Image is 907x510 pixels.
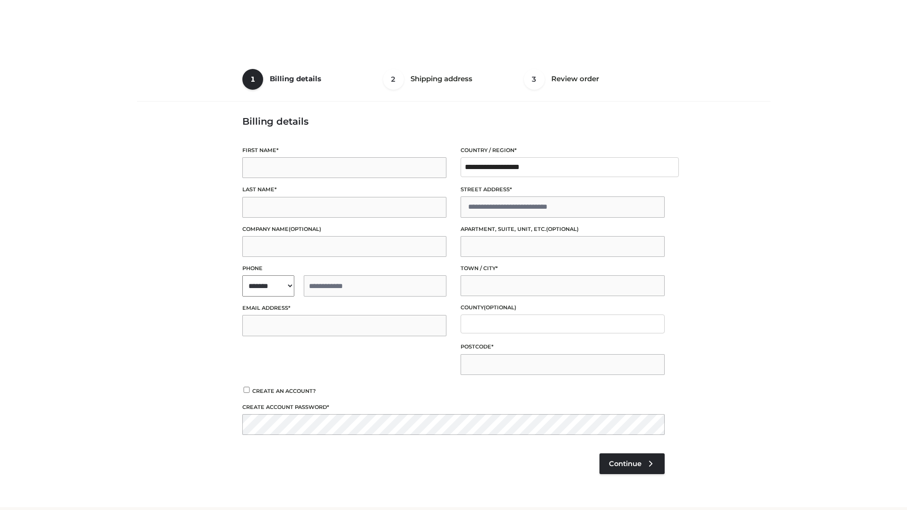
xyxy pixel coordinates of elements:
label: Create account password [242,403,665,412]
span: 2 [383,69,404,90]
label: Town / City [461,264,665,273]
span: (optional) [484,304,516,311]
label: Postcode [461,342,665,351]
label: Phone [242,264,446,273]
span: Continue [609,459,642,468]
a: Continue [599,453,665,474]
label: Last name [242,185,446,194]
input: Create an account? [242,387,251,393]
span: Review order [551,74,599,83]
label: Country / Region [461,146,665,155]
span: 3 [524,69,545,90]
span: (optional) [546,226,579,232]
label: Company name [242,225,446,234]
label: Email address [242,304,446,313]
label: First name [242,146,446,155]
span: Shipping address [411,74,472,83]
label: County [461,303,665,312]
label: Apartment, suite, unit, etc. [461,225,665,234]
span: Billing details [270,74,321,83]
h3: Billing details [242,116,665,127]
span: Create an account? [252,388,316,394]
span: 1 [242,69,263,90]
label: Street address [461,185,665,194]
span: (optional) [289,226,321,232]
